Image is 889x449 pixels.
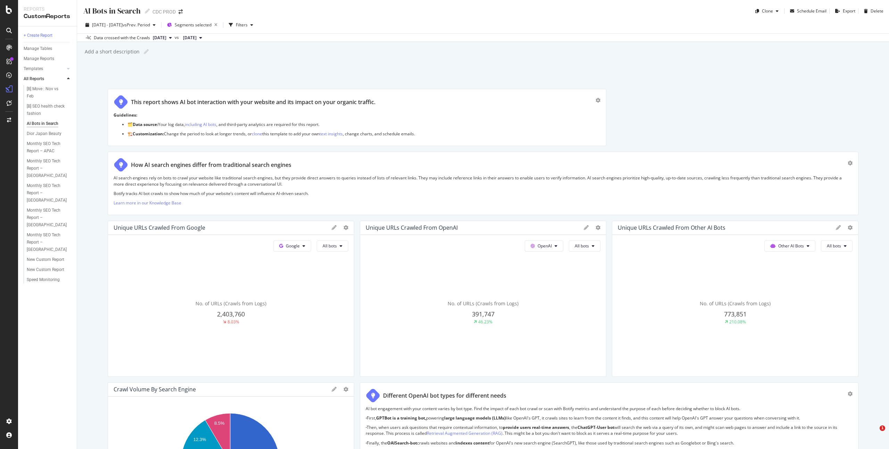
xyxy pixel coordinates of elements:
[286,243,300,249] span: Google
[27,130,61,137] div: Dior Japan Beauty
[114,190,853,196] p: Botify tracks AI bot crawls to show how much of your website’s content will influence AI-driven s...
[27,85,72,100] a: [B] Move : Nov vs Feb
[27,256,72,263] a: New Custom Report
[618,224,725,231] div: Unique URLs Crawled from Other AI Bots
[252,131,262,137] a: clone
[366,424,367,430] strong: ·
[538,243,552,249] span: OpenAI
[456,440,489,446] strong: indexes content
[144,49,149,54] i: Edit report name
[27,276,60,283] div: Speed Monitoring
[821,240,853,252] button: All bots
[569,240,600,252] button: All bots
[108,221,354,377] div: Unique URLs Crawled from GoogleGoogleAll botsNo. of URLs (Crawls from Logs)2,403,7608.03%
[366,415,367,421] strong: ·
[27,158,69,179] div: Monthly SEO Tech Report – Europe
[196,300,266,307] span: No. of URLs (Crawls from Logs)
[131,161,291,169] div: How AI search engines differ from traditional search engines
[387,440,417,446] strong: OAISearch-bot
[131,98,375,106] div: This report shows AI bot interaction with your website and its impact on your organic traffic.
[880,425,885,431] span: 1
[123,22,150,28] span: vs Prev. Period
[323,243,337,249] span: All bots
[27,103,72,117] a: [B] SEO health check fashion
[27,207,69,229] div: Monthly SEO Tech Report – KOREA
[83,19,158,31] button: [DATE] - [DATE]vsPrev. Period
[27,120,72,127] a: AI Bots in Search
[114,175,853,187] p: AI search engines rely on bots to crawl your website like traditional search engines, but they pr...
[164,19,220,31] button: Segments selected
[273,240,311,252] button: Google
[503,424,569,430] strong: provide users real-time answers
[753,6,781,17] button: Clone
[762,8,773,14] div: Clone
[27,85,65,100] div: [B] Move : Nov vs Feb
[127,121,600,127] p: 🗂️ Your log data, , and third-party analytics are required for this report.
[360,221,606,377] div: Unique URLs Crawled from OpenAIOpenAIAll botsNo. of URLs (Crawls from Logs)391,74746.23%
[843,8,855,14] div: Export
[700,300,771,307] span: No. of URLs (Crawls from Logs)
[24,55,72,62] a: Manage Reports
[612,221,858,377] div: Unique URLs Crawled from Other AI BotsOther AI BotsAll botsNo. of URLs (Crawls from Logs)773,8512...
[317,240,348,252] button: All bots
[383,392,506,400] div: Different OpenAI bot types for different needs
[175,34,180,41] span: vs
[24,12,71,20] div: CustomReports
[764,240,815,252] button: Other AI Bots
[24,75,44,83] div: All Reports
[24,65,43,73] div: Templates
[27,207,72,229] a: Monthly SEO Tech Report – [GEOGRAPHIC_DATA]
[575,243,589,249] span: All bots
[871,8,883,14] div: Delete
[729,319,746,325] div: 210.08%
[180,34,205,42] button: [DATE]
[114,224,205,231] div: Unique URLs Crawled from Google
[366,224,458,231] div: Unique URLs Crawled from OpenAI
[27,182,72,204] a: Monthly SEO Tech Report – [GEOGRAPHIC_DATA]
[27,266,72,273] a: New Custom Report
[376,415,426,421] strong: GPTBot is a training bot,
[366,415,853,421] p: First, powering like OpenAI's GPT, it crawls sites to learn from the content it finds, and this c...
[178,9,183,14] div: arrow-right-arrow-left
[27,158,72,179] a: Monthly SEO Tech Report – [GEOGRAPHIC_DATA]
[127,131,600,137] p: 🏗️ Change the period to look at longer trends, or this template to add your own , change charts, ...
[525,240,563,252] button: OpenAI
[724,310,747,318] span: 773,851
[427,430,502,436] a: Retrieval Augmented Generation (RAG)
[578,424,614,430] strong: ChatGPT-User bot
[24,75,65,83] a: All Reports
[797,8,826,14] div: Schedule Email
[27,231,69,253] div: Monthly SEO Tech Report – United States
[27,120,58,127] div: AI Bots in Search
[27,182,69,204] div: Monthly SEO Tech Report – JAPAN
[448,300,518,307] span: No. of URLs (Crawls from Logs)
[193,437,206,442] text: 12.3%
[24,6,71,12] div: Reports
[787,6,826,17] button: Schedule Email
[114,386,196,393] div: Crawl Volume By Search Engine
[24,32,72,39] a: + Create Report
[94,35,150,41] div: Data crossed with the Crawls
[92,22,123,28] span: [DATE] - [DATE]
[153,35,166,41] span: 2025 Aug. 29th
[366,406,853,412] p: AI bot engagement with your content varies by bot type. Find the impact of each bot crawl or scan...
[24,45,72,52] a: Manage Tables
[827,243,841,249] span: All bots
[832,6,855,17] button: Export
[319,131,343,137] a: text insights
[865,425,882,442] iframe: Intercom live chat
[175,22,211,28] span: Segments selected
[24,45,52,52] div: Manage Tables
[114,200,181,206] a: Learn more in our Knowledge Base
[848,161,853,166] div: gear
[133,131,164,137] strong: Customization:
[27,231,72,253] a: Monthly SEO Tech Report – [GEOGRAPHIC_DATA]
[27,266,64,273] div: New Custom Report
[778,243,804,249] span: Other AI Bots
[152,8,176,15] div: CDC PROD
[596,98,600,103] div: gear
[24,55,54,62] div: Manage Reports
[848,391,853,396] div: gear
[217,310,245,318] span: 2,403,760
[183,35,197,41] span: 2025 Jul. 25th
